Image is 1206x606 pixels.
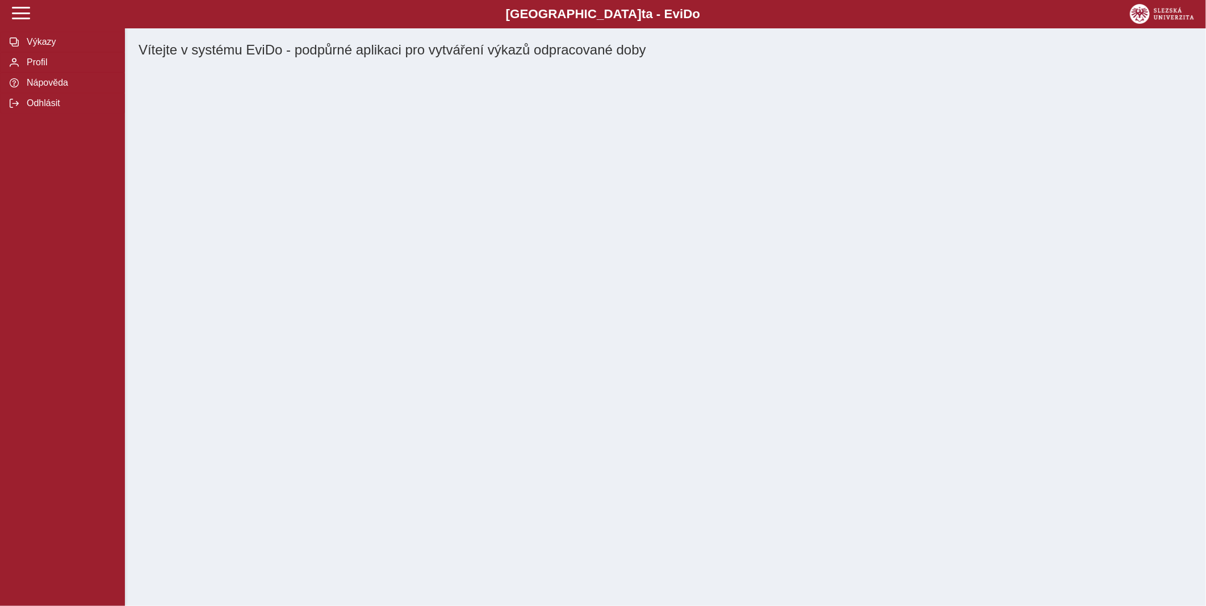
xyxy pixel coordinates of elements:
[23,37,115,47] span: Výkazy
[642,7,646,21] span: t
[34,7,1172,22] b: [GEOGRAPHIC_DATA] a - Evi
[693,7,701,21] span: o
[139,42,1192,58] h1: Vítejte v systému EviDo - podpůrné aplikaci pro vytváření výkazů odpracované doby
[23,57,115,68] span: Profil
[683,7,692,21] span: D
[23,78,115,88] span: Nápověda
[1130,4,1194,24] img: logo_web_su.png
[23,98,115,108] span: Odhlásit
